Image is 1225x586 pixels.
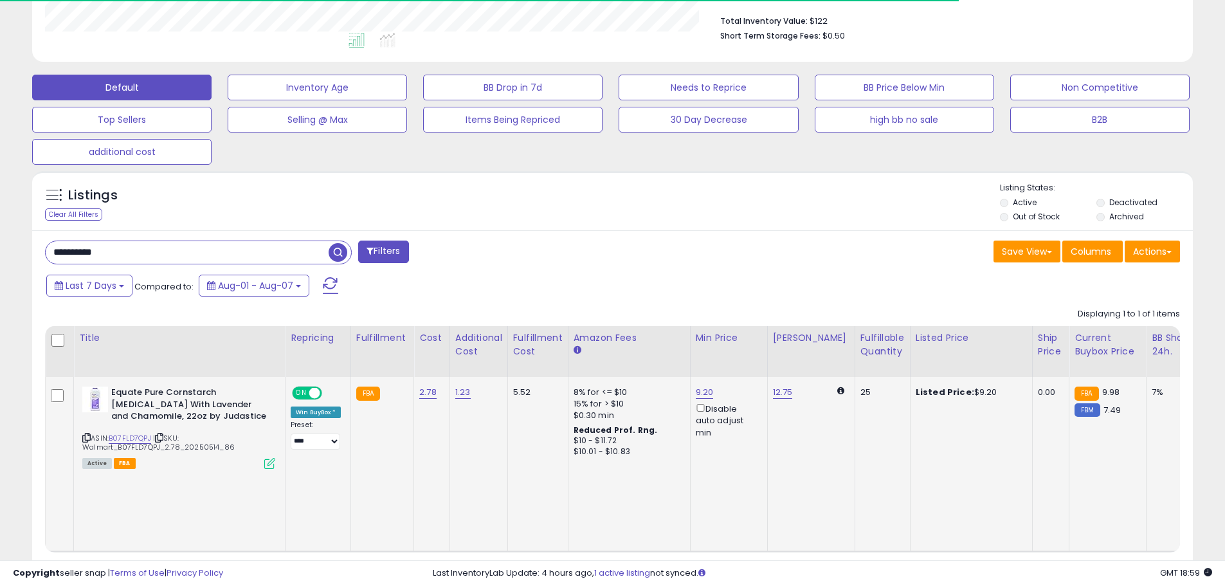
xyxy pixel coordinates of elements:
[111,387,268,426] b: Equate Pure Cornstarch [MEDICAL_DATA] With Lavender and Chamomile, 22oz by Judastice
[423,75,603,100] button: BB Drop in 7d
[1010,107,1190,133] button: B2B
[13,567,223,580] div: seller snap | |
[228,75,407,100] button: Inventory Age
[619,107,798,133] button: 30 Day Decrease
[1000,182,1193,194] p: Listing States:
[1109,197,1157,208] label: Deactivated
[32,75,212,100] button: Default
[1152,387,1194,398] div: 7%
[574,387,680,398] div: 8% for <= $10
[513,387,558,398] div: 5.52
[773,331,849,345] div: [PERSON_NAME]
[293,388,309,399] span: ON
[860,331,905,358] div: Fulfillable Quantity
[916,386,974,398] b: Listed Price:
[1075,387,1098,401] small: FBA
[1103,404,1121,416] span: 7.49
[82,458,112,469] span: All listings currently available for purchase on Amazon
[1071,245,1111,258] span: Columns
[79,331,280,345] div: Title
[32,107,212,133] button: Top Sellers
[815,107,994,133] button: high bb no sale
[228,107,407,133] button: Selling @ Max
[916,331,1027,345] div: Listed Price
[1152,331,1199,358] div: BB Share 24h.
[134,280,194,293] span: Compared to:
[167,567,223,579] a: Privacy Policy
[916,387,1022,398] div: $9.20
[358,241,408,263] button: Filters
[696,386,714,399] a: 9.20
[1102,386,1120,398] span: 9.98
[696,331,762,345] div: Min Price
[356,331,408,345] div: Fulfillment
[720,12,1170,28] li: $122
[1160,567,1212,579] span: 2025-08-15 18:59 GMT
[815,75,994,100] button: BB Price Below Min
[455,331,502,358] div: Additional Cost
[574,345,581,356] small: Amazon Fees.
[291,407,341,418] div: Win BuyBox *
[1013,211,1060,222] label: Out of Stock
[1062,241,1123,262] button: Columns
[66,279,116,292] span: Last 7 Days
[720,15,808,26] b: Total Inventory Value:
[423,107,603,133] button: Items Being Repriced
[82,387,275,468] div: ASIN:
[46,275,132,297] button: Last 7 Days
[1010,75,1190,100] button: Non Competitive
[574,435,680,446] div: $10 - $11.72
[860,387,900,398] div: 25
[1078,308,1180,320] div: Displaying 1 to 1 of 1 items
[218,279,293,292] span: Aug-01 - Aug-07
[594,567,650,579] a: 1 active listing
[419,386,437,399] a: 2.78
[82,433,235,452] span: | SKU: Walmart_B07FLD7QPJ_2.78_20250514_86
[1125,241,1180,262] button: Actions
[574,425,658,435] b: Reduced Prof. Rng.
[1038,387,1059,398] div: 0.00
[433,567,1212,580] div: Last InventoryLab Update: 4 hours ago, not synced.
[574,446,680,457] div: $10.01 - $10.83
[82,387,108,412] img: 41182uUHeQL._SL40_.jpg
[455,386,471,399] a: 1.23
[109,433,151,444] a: B07FLD7QPJ
[199,275,309,297] button: Aug-01 - Aug-07
[574,398,680,410] div: 15% for > $10
[619,75,798,100] button: Needs to Reprice
[356,387,380,401] small: FBA
[1075,403,1100,417] small: FBM
[574,410,680,421] div: $0.30 min
[822,30,845,42] span: $0.50
[320,388,341,399] span: OFF
[513,331,563,358] div: Fulfillment Cost
[720,30,821,41] b: Short Term Storage Fees:
[1075,331,1141,358] div: Current Buybox Price
[574,331,685,345] div: Amazon Fees
[13,567,60,579] strong: Copyright
[291,331,345,345] div: Repricing
[68,187,118,205] h5: Listings
[1038,331,1064,358] div: Ship Price
[291,421,341,450] div: Preset:
[32,139,212,165] button: additional cost
[696,401,758,439] div: Disable auto adjust min
[419,331,444,345] div: Cost
[114,458,136,469] span: FBA
[110,567,165,579] a: Terms of Use
[1109,211,1144,222] label: Archived
[1013,197,1037,208] label: Active
[45,208,102,221] div: Clear All Filters
[994,241,1060,262] button: Save View
[773,386,793,399] a: 12.75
